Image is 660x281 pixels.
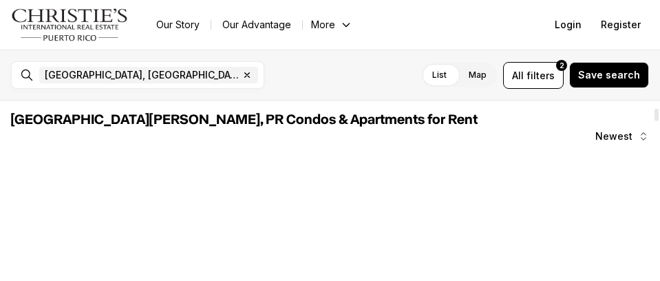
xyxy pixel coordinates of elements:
button: Register [593,11,649,39]
button: Login [546,11,590,39]
a: Our Advantage [211,15,302,34]
span: Login [555,19,582,30]
button: Save search [569,62,649,88]
span: Save search [578,70,640,81]
span: All [512,68,524,83]
label: Map [458,63,498,87]
button: More [303,15,361,34]
span: Register [601,19,641,30]
span: Newest [595,131,632,142]
button: Newest [587,123,657,150]
label: List [421,63,458,87]
img: logo [11,8,129,41]
span: [GEOGRAPHIC_DATA], [GEOGRAPHIC_DATA], [GEOGRAPHIC_DATA] [45,70,239,81]
span: 2 [560,60,564,71]
a: Our Story [145,15,211,34]
span: filters [526,68,555,83]
button: Allfilters2 [503,62,564,89]
span: [GEOGRAPHIC_DATA][PERSON_NAME], PR Condos & Apartments for Rent [11,113,478,127]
